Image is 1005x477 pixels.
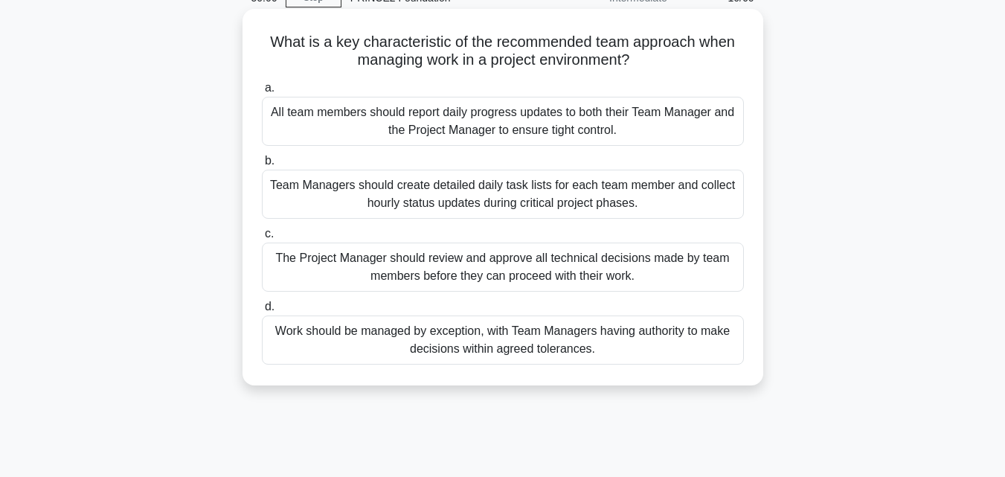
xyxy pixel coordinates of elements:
span: b. [265,154,274,167]
span: c. [265,227,274,240]
h5: What is a key characteristic of the recommended team approach when managing work in a project env... [260,33,745,70]
span: d. [265,300,274,313]
div: Work should be managed by exception, with Team Managers having authority to make decisions within... [262,316,744,365]
span: a. [265,81,274,94]
div: Team Managers should create detailed daily task lists for each team member and collect hourly sta... [262,170,744,219]
div: The Project Manager should review and approve all technical decisions made by team members before... [262,243,744,292]
div: All team members should report daily progress updates to both their Team Manager and the Project ... [262,97,744,146]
